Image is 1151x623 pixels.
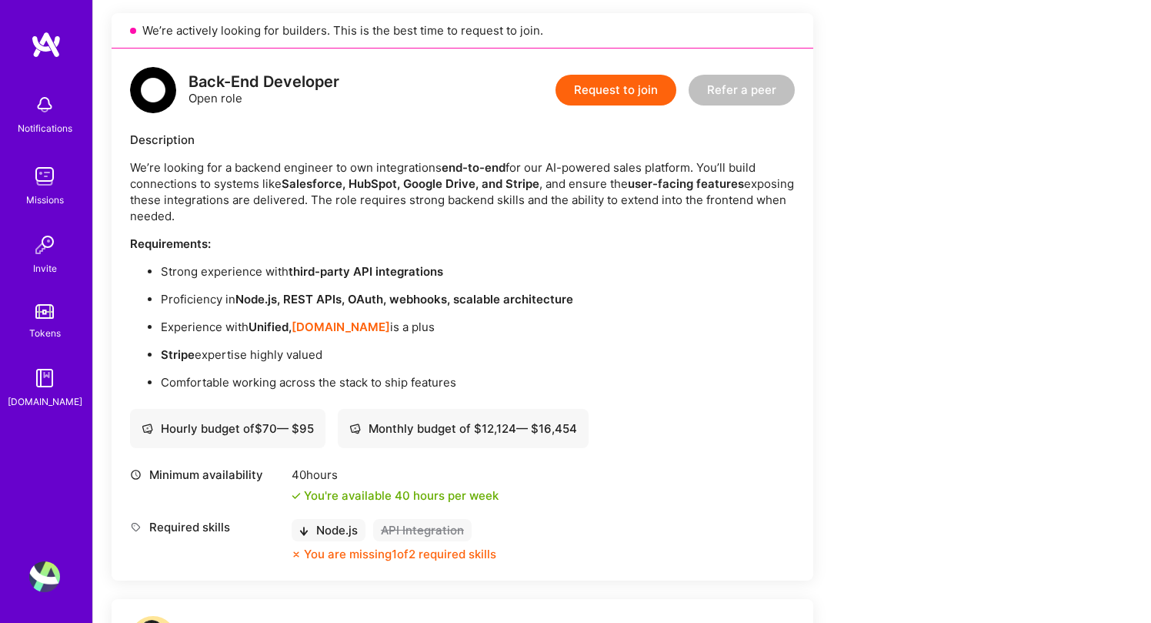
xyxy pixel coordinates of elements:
div: Invite [33,260,57,276]
button: Refer a peer [689,75,795,106]
strong: Unified, [249,320,292,334]
img: logo [31,31,62,59]
div: You're available 40 hours per week [292,487,499,504]
div: Required skills [130,519,284,535]
div: Notifications [18,120,72,136]
div: [DOMAIN_NAME] [8,394,82,410]
img: bell [29,89,60,120]
strong: Node.js, REST APIs, OAuth, webhooks, scalable architecture [235,292,573,306]
strong: Stripe [161,347,195,362]
strong: Requirements: [130,236,211,251]
div: Tokens [29,325,61,341]
img: teamwork [29,161,60,192]
img: logo [130,67,176,113]
div: Node.js [292,519,365,541]
p: Experience with is a plus [161,319,795,335]
a: User Avatar [25,561,64,592]
p: We’re looking for a backend engineer to own integrations for our AI-powered sales platform. You’l... [130,159,795,224]
i: icon Clock [130,469,142,481]
img: User Avatar [29,561,60,592]
div: Open role [188,74,339,106]
div: API Integration [373,519,472,541]
i: icon Cash [142,423,153,434]
div: Missions [26,192,64,208]
strong: Salesforce, HubSpot, Google Drive, and Stripe [282,176,539,191]
i: icon Tag [130,521,142,533]
i: icon Check [292,491,301,501]
div: We’re actively looking for builders. This is the best time to request to join. [112,13,813,49]
i: icon Cash [349,423,361,434]
strong: user-facing features [628,176,744,191]
strong: end-to-end [442,160,505,175]
div: Back-End Developer [188,74,339,90]
i: icon BlackArrowDown [299,527,309,536]
div: 40 hours [292,467,499,483]
img: guide book [29,363,60,394]
i: icon CloseOrange [292,550,301,559]
p: Strong experience with [161,263,795,280]
div: Monthly budget of $ 12,124 — $ 16,454 [349,420,577,437]
div: Description [130,132,795,148]
img: Invite [29,229,60,260]
img: tokens [35,304,54,319]
p: Comfortable working across the stack to ship features [161,374,795,390]
p: Proficiency in [161,291,795,307]
strong: third-party API integrations [289,264,443,279]
a: [DOMAIN_NAME] [292,320,390,334]
div: You are missing 1 of 2 required skills [304,546,496,562]
div: Minimum availability [130,467,284,483]
button: Request to join [555,75,676,106]
div: Hourly budget of $ 70 — $ 95 [142,420,314,437]
p: expertise highly valued [161,347,795,363]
